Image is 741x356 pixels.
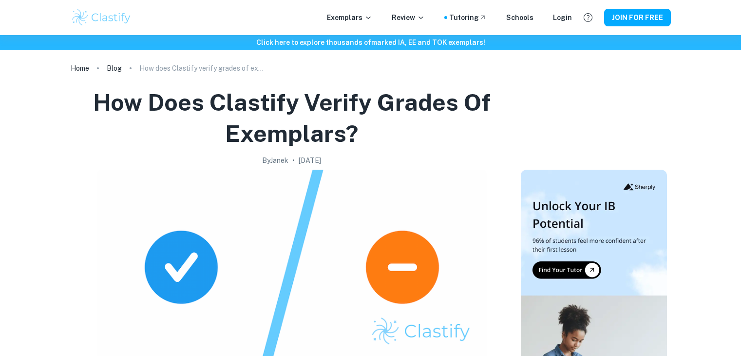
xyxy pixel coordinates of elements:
[604,9,671,26] button: JOIN FOR FREE
[449,12,487,23] a: Tutoring
[2,37,739,48] h6: Click here to explore thousands of marked IA, EE and TOK exemplars !
[299,155,321,166] h2: [DATE]
[262,155,288,166] h2: By Janek
[71,61,89,75] a: Home
[553,12,572,23] a: Login
[107,61,122,75] a: Blog
[71,8,133,27] img: Clastify logo
[506,12,533,23] a: Schools
[580,9,596,26] button: Help and Feedback
[392,12,425,23] p: Review
[139,63,266,74] p: How does Clastify verify grades of exemplars?
[75,87,509,149] h1: How does Clastify verify grades of exemplars?
[327,12,372,23] p: Exemplars
[292,155,295,166] p: •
